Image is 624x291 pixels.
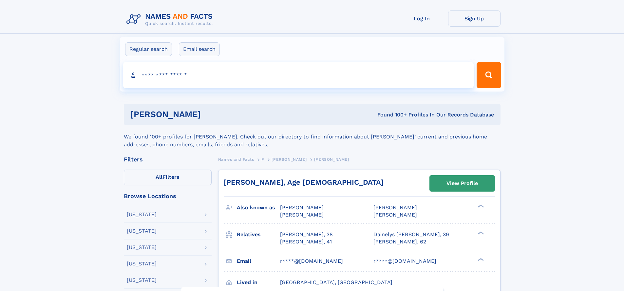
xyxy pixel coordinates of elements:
span: All [156,174,162,180]
label: Filters [124,170,212,185]
label: Email search [179,42,220,56]
div: Filters [124,156,212,162]
img: Logo Names and Facts [124,10,218,28]
div: [US_STATE] [127,245,157,250]
div: ❯ [476,204,484,208]
a: Dainelys [PERSON_NAME], 39 [373,231,449,238]
div: [US_STATE] [127,261,157,266]
span: [PERSON_NAME] [280,204,324,211]
span: [PERSON_NAME] [280,212,324,218]
a: [PERSON_NAME] [272,155,307,163]
div: [US_STATE] [127,228,157,234]
h3: Also known as [237,202,280,213]
h3: Email [237,256,280,267]
h3: Relatives [237,229,280,240]
span: [GEOGRAPHIC_DATA], [GEOGRAPHIC_DATA] [280,279,392,285]
a: P [261,155,264,163]
a: [PERSON_NAME], Age [DEMOGRAPHIC_DATA] [224,178,384,186]
a: [PERSON_NAME], 62 [373,238,426,245]
div: ❯ [476,231,484,235]
input: search input [123,62,474,88]
div: Browse Locations [124,193,212,199]
div: View Profile [446,176,478,191]
a: [PERSON_NAME], 38 [280,231,333,238]
div: ❯ [476,257,484,261]
label: Regular search [125,42,172,56]
a: Log In [396,10,448,27]
a: Names and Facts [218,155,254,163]
span: [PERSON_NAME] [272,157,307,162]
div: We found 100+ profiles for [PERSON_NAME]. Check out our directory to find information about [PERS... [124,125,501,149]
div: Found 100+ Profiles In Our Records Database [289,111,494,118]
a: View Profile [430,176,495,191]
h3: Lived in [237,277,280,288]
a: Sign Up [448,10,501,27]
span: [PERSON_NAME] [373,204,417,211]
div: [US_STATE] [127,278,157,283]
div: [US_STATE] [127,212,157,217]
h1: [PERSON_NAME] [130,110,289,118]
span: P [261,157,264,162]
span: [PERSON_NAME] [314,157,349,162]
span: [PERSON_NAME] [373,212,417,218]
button: Search Button [477,62,501,88]
a: [PERSON_NAME], 41 [280,238,332,245]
